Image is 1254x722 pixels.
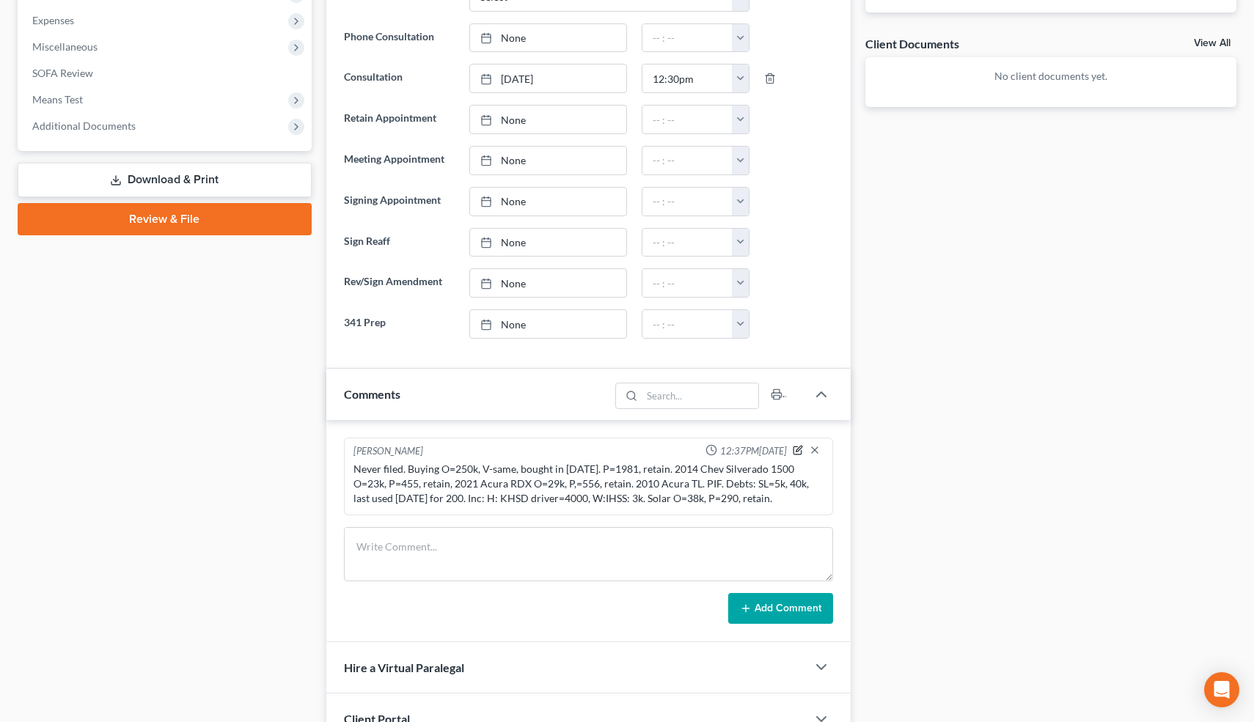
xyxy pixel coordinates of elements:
[642,310,733,338] input: -- : --
[470,188,626,216] a: None
[470,147,626,174] a: None
[728,593,833,624] button: Add Comment
[32,14,74,26] span: Expenses
[877,69,1225,84] p: No client documents yet.
[470,310,626,338] a: None
[337,268,463,298] label: Rev/Sign Amendment
[32,119,136,132] span: Additional Documents
[337,23,463,53] label: Phone Consultation
[642,269,733,297] input: -- : --
[470,106,626,133] a: None
[21,60,312,86] a: SOFA Review
[337,187,463,216] label: Signing Appointment
[642,106,733,133] input: -- : --
[642,65,733,92] input: -- : --
[865,36,959,51] div: Client Documents
[353,444,423,459] div: [PERSON_NAME]
[337,309,463,339] label: 341 Prep
[18,203,312,235] a: Review & File
[470,269,626,297] a: None
[32,93,83,106] span: Means Test
[353,462,824,506] div: Never filed. Buying O=250k, V-same, bought in [DATE]. P=1981, retain. 2014 Chev Silverado 1500 O=...
[32,67,93,79] span: SOFA Review
[337,228,463,257] label: Sign Reaff
[642,188,733,216] input: -- : --
[1194,38,1231,48] a: View All
[720,444,787,458] span: 12:37PM[DATE]
[470,24,626,52] a: None
[344,387,400,401] span: Comments
[337,146,463,175] label: Meeting Appointment
[1204,672,1239,707] div: Open Intercom Messenger
[642,24,733,52] input: -- : --
[642,147,733,174] input: -- : --
[337,64,463,93] label: Consultation
[344,660,464,674] span: Hire a Virtual Paralegal
[642,229,733,257] input: -- : --
[18,163,312,197] a: Download & Print
[470,65,626,92] a: [DATE]
[642,383,759,408] input: Search...
[470,229,626,257] a: None
[32,40,98,53] span: Miscellaneous
[337,105,463,134] label: Retain Appointment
